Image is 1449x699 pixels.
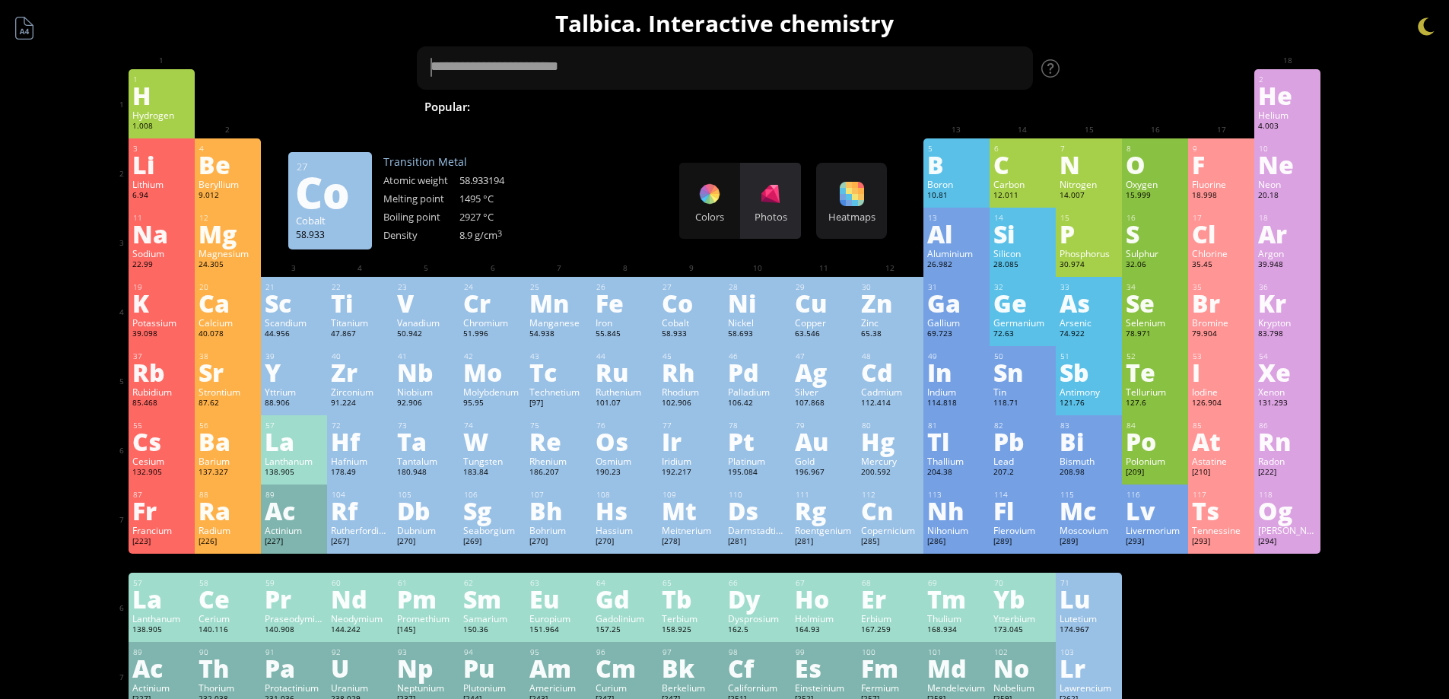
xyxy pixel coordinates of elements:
[497,228,502,239] sup: 3
[331,398,389,410] div: 91.224
[728,360,786,384] div: Pd
[463,429,522,453] div: W
[199,190,257,202] div: 9.012
[927,221,986,246] div: Al
[928,144,986,154] div: 5
[397,398,456,410] div: 92.906
[331,360,389,384] div: Zr
[529,291,588,315] div: Mn
[993,247,1052,259] div: Silicon
[728,455,786,467] div: Platinum
[728,291,786,315] div: Ni
[133,351,191,361] div: 37
[1193,213,1250,223] div: 17
[662,467,720,479] div: 192.217
[927,329,986,341] div: 69.723
[459,192,535,205] div: 1495 °C
[199,247,257,259] div: Magnesium
[795,316,853,329] div: Copper
[383,192,459,205] div: Melting point
[927,386,986,398] div: Indium
[796,351,853,361] div: 47
[927,360,986,384] div: In
[1193,421,1250,431] div: 85
[132,259,191,272] div: 22.99
[1060,386,1118,398] div: Antimony
[265,398,323,410] div: 88.906
[132,467,191,479] div: 132.905
[397,360,456,384] div: Nb
[1192,247,1250,259] div: Chlorine
[464,351,522,361] div: 42
[662,429,720,453] div: Ir
[1193,351,1250,361] div: 53
[132,83,191,107] div: H
[530,421,588,431] div: 75
[199,351,257,361] div: 38
[861,316,920,329] div: Zinc
[464,282,522,292] div: 24
[1126,351,1184,361] div: 52
[331,429,389,453] div: Hf
[397,455,456,467] div: Tantalum
[662,455,720,467] div: Iridium
[927,316,986,329] div: Gallium
[1259,282,1317,292] div: 36
[1258,386,1317,398] div: Xenon
[796,282,853,292] div: 29
[331,329,389,341] div: 47.867
[862,351,920,361] div: 48
[861,329,920,341] div: 65.38
[463,316,522,329] div: Chromium
[1060,421,1118,431] div: 83
[927,259,986,272] div: 26.982
[1060,247,1118,259] div: Phosphorus
[1126,398,1184,410] div: 127.6
[1126,455,1184,467] div: Polonium
[1060,259,1118,272] div: 30.974
[397,316,456,329] div: Vanadium
[424,97,481,118] div: Popular:
[993,259,1052,272] div: 28.085
[199,213,257,223] div: 12
[1259,75,1317,84] div: 2
[133,421,191,431] div: 55
[663,421,720,431] div: 77
[728,386,786,398] div: Palladium
[795,455,853,467] div: Gold
[1126,178,1184,190] div: Oxygen
[1258,398,1317,410] div: 131.293
[199,259,257,272] div: 24.305
[927,247,986,259] div: Aluminium
[729,421,786,431] div: 78
[1126,259,1184,272] div: 32.06
[729,351,786,361] div: 46
[1258,329,1317,341] div: 83.798
[728,316,786,329] div: Nickel
[530,351,588,361] div: 43
[1258,83,1317,107] div: He
[1258,316,1317,329] div: Krypton
[927,152,986,176] div: B
[1258,152,1317,176] div: Ne
[1192,455,1250,467] div: Astatine
[1192,386,1250,398] div: Iodine
[1060,429,1118,453] div: Bi
[596,467,654,479] div: 190.23
[728,429,786,453] div: Pt
[993,221,1052,246] div: Si
[1258,178,1317,190] div: Neon
[596,398,654,410] div: 101.07
[993,190,1052,202] div: 12.011
[383,228,459,242] div: Density
[1060,329,1118,341] div: 74.922
[1258,259,1317,272] div: 39.948
[463,329,522,341] div: 51.996
[740,210,801,224] div: Photos
[463,398,522,410] div: 95.95
[296,214,364,227] div: Cobalt
[397,386,456,398] div: Niobium
[1126,152,1184,176] div: O
[132,398,191,410] div: 85.468
[1060,398,1118,410] div: 121.76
